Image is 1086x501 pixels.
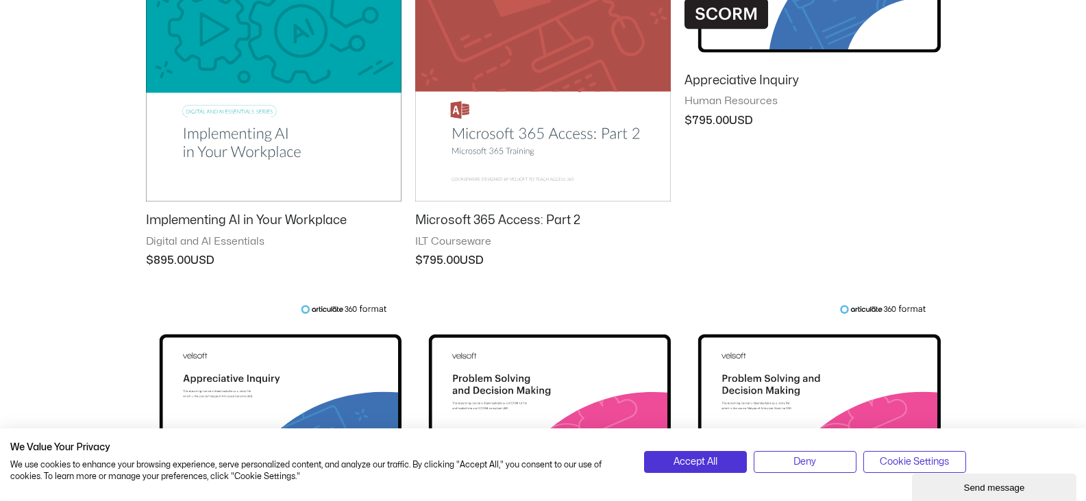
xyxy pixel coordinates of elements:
[415,212,671,234] a: Microsoft 365 Access: Part 2
[674,454,717,469] span: Accept All
[10,441,624,454] h2: We Value Your Privacy
[880,454,949,469] span: Cookie Settings
[684,115,692,126] span: $
[684,73,940,95] a: Appreciative Inquiry
[146,255,153,266] span: $
[146,212,402,228] h2: Implementing AI in Your Workplace
[415,212,671,228] h2: Microsoft 365 Access: Part 2
[684,73,940,88] h2: Appreciative Inquiry
[912,471,1079,501] iframe: chat widget
[644,451,747,473] button: Accept all cookies
[146,255,190,266] bdi: 895.00
[754,451,856,473] button: Deny all cookies
[146,235,402,249] span: Digital and AI Essentials
[684,115,729,126] bdi: 795.00
[863,451,966,473] button: Adjust cookie preferences
[415,255,423,266] span: $
[10,459,624,482] p: We use cookies to enhance your browsing experience, serve personalized content, and analyze our t...
[684,95,940,108] span: Human Resources
[415,235,671,249] span: ILT Courseware
[415,255,460,266] bdi: 795.00
[793,454,816,469] span: Deny
[146,212,402,234] a: Implementing AI in Your Workplace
